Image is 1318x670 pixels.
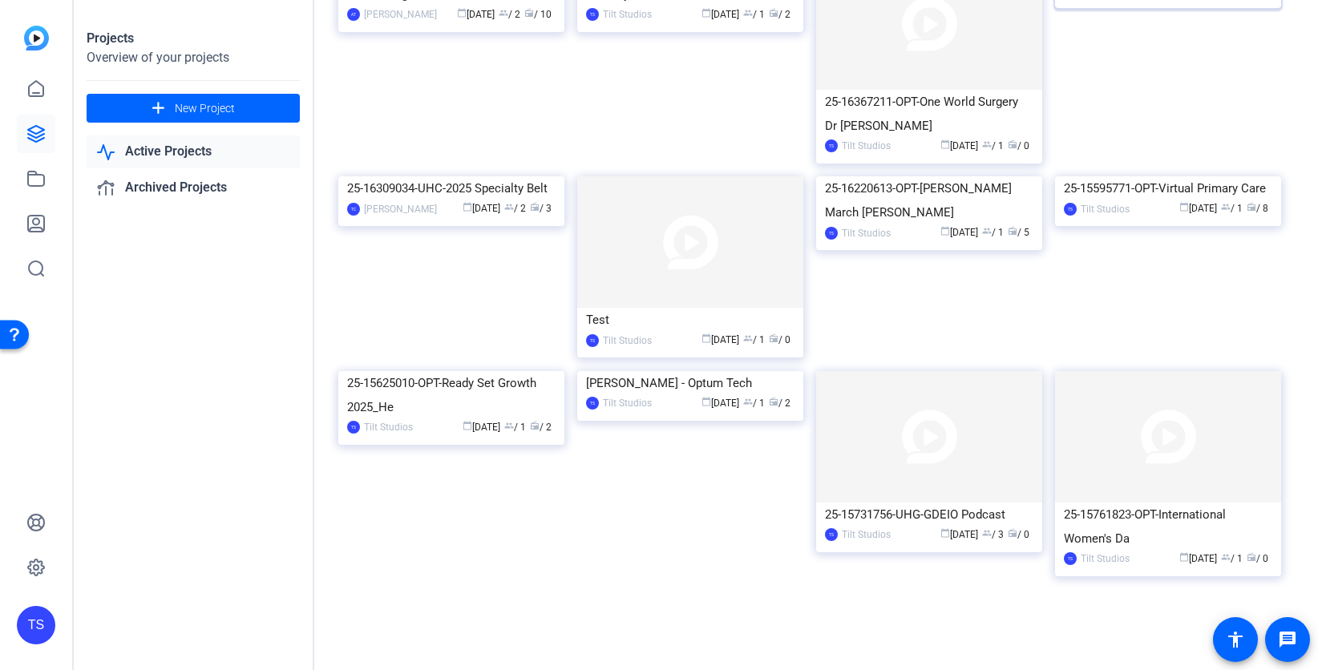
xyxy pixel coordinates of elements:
[603,333,652,349] div: Tilt Studios
[1081,551,1130,567] div: Tilt Studios
[87,94,300,123] button: New Project
[825,139,838,152] div: TS
[701,334,739,345] span: [DATE]
[347,421,360,434] div: TS
[586,308,794,332] div: Test
[457,9,495,20] span: [DATE]
[87,48,300,67] div: Overview of your projects
[769,334,790,345] span: / 0
[175,100,235,117] span: New Project
[504,202,514,212] span: group
[769,398,790,409] span: / 2
[1221,203,1243,214] span: / 1
[1008,139,1017,149] span: radio
[347,8,360,21] div: AT
[982,528,992,538] span: group
[842,527,891,543] div: Tilt Studios
[504,422,526,433] span: / 1
[769,9,790,20] span: / 2
[530,203,552,214] span: / 3
[148,99,168,119] mat-icon: add
[463,202,472,212] span: calendar_today
[347,371,556,419] div: 25-15625010-OPT-Ready Set Growth 2025_He
[504,203,526,214] span: / 2
[940,528,950,538] span: calendar_today
[940,226,950,236] span: calendar_today
[1247,552,1256,562] span: radio
[1247,202,1256,212] span: radio
[1008,227,1029,238] span: / 5
[701,397,711,406] span: calendar_today
[1221,552,1231,562] span: group
[1179,202,1189,212] span: calendar_today
[743,9,765,20] span: / 1
[1221,202,1231,212] span: group
[603,6,652,22] div: Tilt Studios
[982,140,1004,151] span: / 1
[463,203,500,214] span: [DATE]
[1064,552,1077,565] div: TS
[1008,528,1017,538] span: radio
[1247,203,1268,214] span: / 8
[1221,553,1243,564] span: / 1
[842,138,891,154] div: Tilt Studios
[524,9,552,20] span: / 10
[825,90,1033,138] div: 25-16367211-OPT-One World Surgery Dr [PERSON_NAME]
[743,397,753,406] span: group
[586,334,599,347] div: TS
[499,8,508,18] span: group
[364,419,413,435] div: Tilt Studios
[457,8,467,18] span: calendar_today
[1278,630,1297,649] mat-icon: message
[940,227,978,238] span: [DATE]
[982,529,1004,540] span: / 3
[940,139,950,149] span: calendar_today
[1008,529,1029,540] span: / 0
[1226,630,1245,649] mat-icon: accessibility
[1008,140,1029,151] span: / 0
[586,371,794,395] div: [PERSON_NAME] - Optum Tech
[347,176,556,200] div: 25-16309034-UHC-2025 Specialty Belt
[825,176,1033,224] div: 25-16220613-OPT-[PERSON_NAME] March [PERSON_NAME]
[701,8,711,18] span: calendar_today
[1179,553,1217,564] span: [DATE]
[87,172,300,204] a: Archived Projects
[825,227,838,240] div: TS
[586,8,599,21] div: TS
[603,395,652,411] div: Tilt Studios
[701,333,711,343] span: calendar_today
[701,9,739,20] span: [DATE]
[743,334,765,345] span: / 1
[17,606,55,644] div: TS
[530,421,540,430] span: radio
[463,421,472,430] span: calendar_today
[87,135,300,168] a: Active Projects
[1008,226,1017,236] span: radio
[825,502,1033,527] div: 25-15731756-UHG-GDEIO Podcast
[87,29,300,48] div: Projects
[530,422,552,433] span: / 2
[364,201,437,217] div: [PERSON_NAME]
[982,139,992,149] span: group
[504,421,514,430] span: group
[825,528,838,541] div: TS
[701,398,739,409] span: [DATE]
[1179,203,1217,214] span: [DATE]
[347,203,360,216] div: TC
[940,140,978,151] span: [DATE]
[1064,176,1272,200] div: 25-15595771-OPT-Virtual Primary Care
[743,333,753,343] span: group
[842,225,891,241] div: Tilt Studios
[1064,502,1272,551] div: 25-15761823-OPT-International Women's Da
[743,398,765,409] span: / 1
[1247,553,1268,564] span: / 0
[463,422,500,433] span: [DATE]
[586,397,599,410] div: TS
[769,333,778,343] span: radio
[769,8,778,18] span: radio
[743,8,753,18] span: group
[1064,203,1077,216] div: TS
[940,529,978,540] span: [DATE]
[769,397,778,406] span: radio
[364,6,437,22] div: [PERSON_NAME]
